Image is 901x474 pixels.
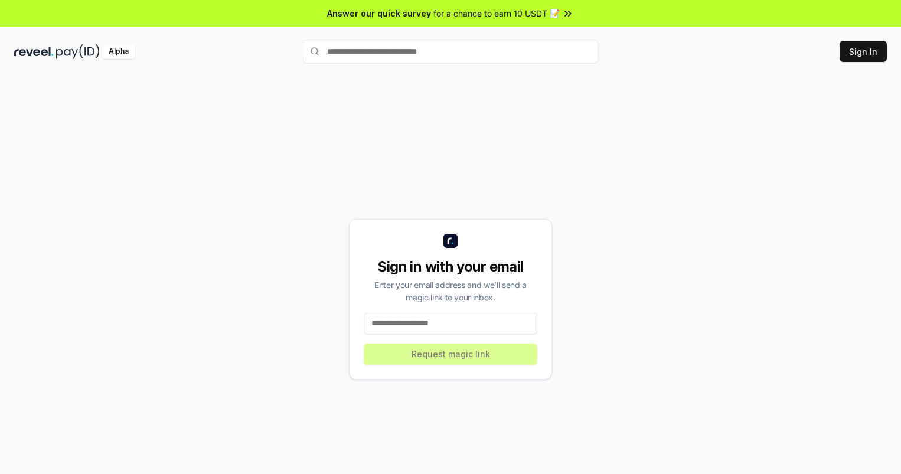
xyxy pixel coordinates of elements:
img: logo_small [443,234,458,248]
div: Sign in with your email [364,257,537,276]
img: reveel_dark [14,44,54,59]
img: pay_id [56,44,100,59]
button: Sign In [840,41,887,62]
span: for a chance to earn 10 USDT 📝 [433,7,560,19]
span: Answer our quick survey [327,7,431,19]
div: Alpha [102,44,135,59]
div: Enter your email address and we’ll send a magic link to your inbox. [364,279,537,303]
